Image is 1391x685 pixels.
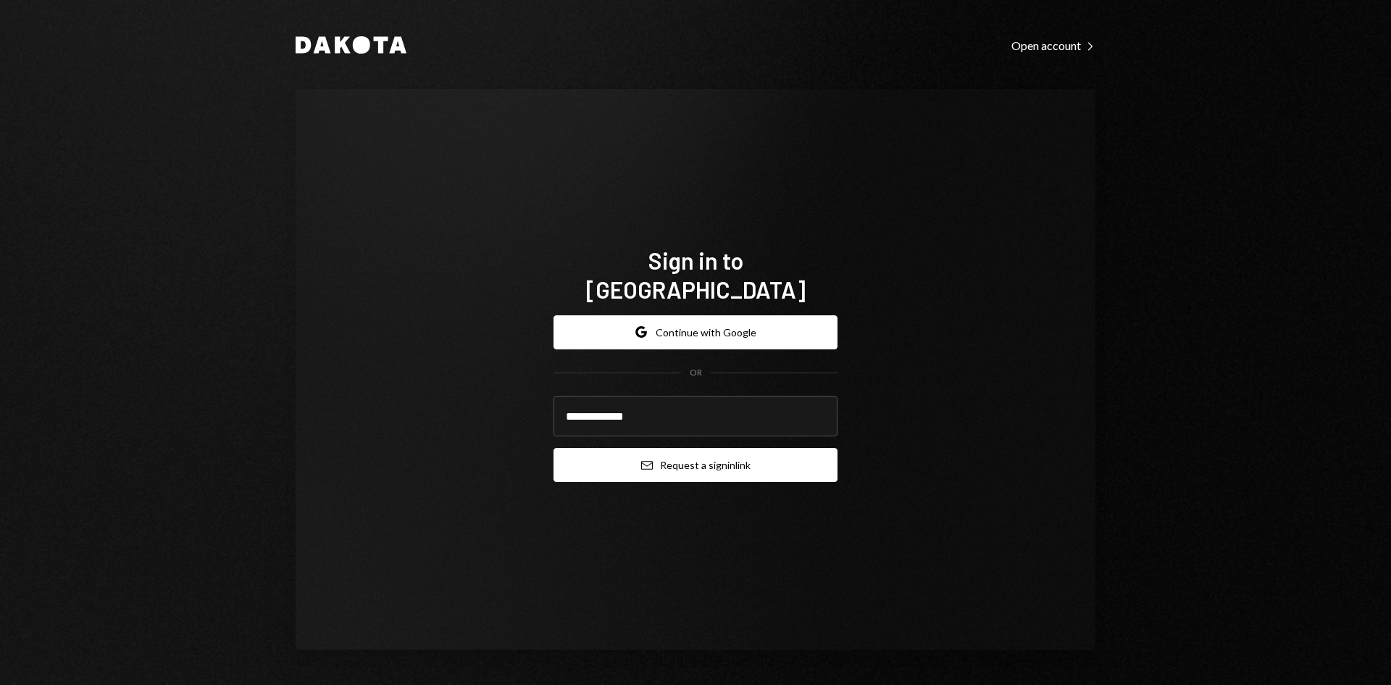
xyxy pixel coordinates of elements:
div: Open account [1011,38,1095,53]
a: Open account [1011,37,1095,53]
div: OR [690,367,702,379]
button: Request a signinlink [554,448,837,482]
h1: Sign in to [GEOGRAPHIC_DATA] [554,246,837,304]
button: Continue with Google [554,315,837,349]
